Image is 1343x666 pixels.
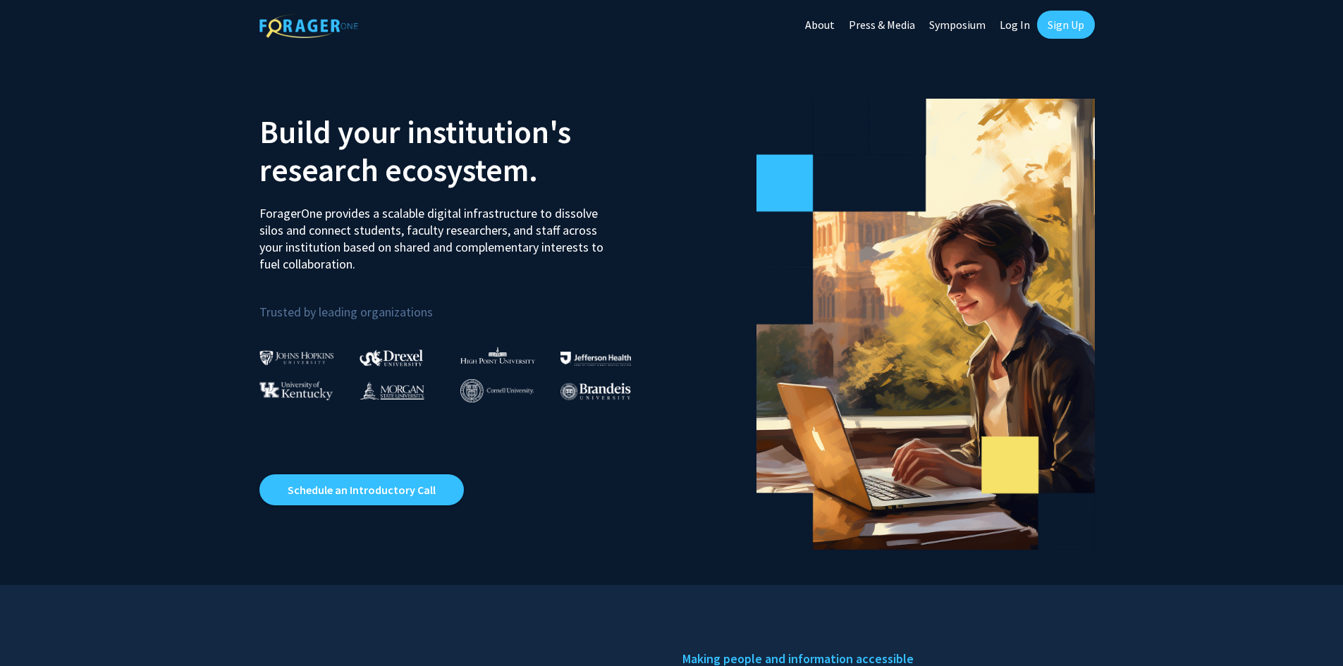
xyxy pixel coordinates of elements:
iframe: Chat [11,603,60,655]
img: Brandeis University [560,383,631,400]
h2: Build your institution's research ecosystem. [259,113,661,189]
a: Opens in a new tab [259,474,464,505]
img: Johns Hopkins University [259,350,334,365]
img: Morgan State University [360,381,424,400]
p: Trusted by leading organizations [259,284,661,323]
a: Sign Up [1037,11,1095,39]
p: ForagerOne provides a scalable digital infrastructure to dissolve silos and connect students, fac... [259,195,613,273]
img: High Point University [460,347,535,364]
img: Cornell University [460,379,534,402]
img: Thomas Jefferson University [560,352,631,365]
img: University of Kentucky [259,381,333,400]
img: ForagerOne Logo [259,13,358,38]
img: Drexel University [360,350,423,366]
